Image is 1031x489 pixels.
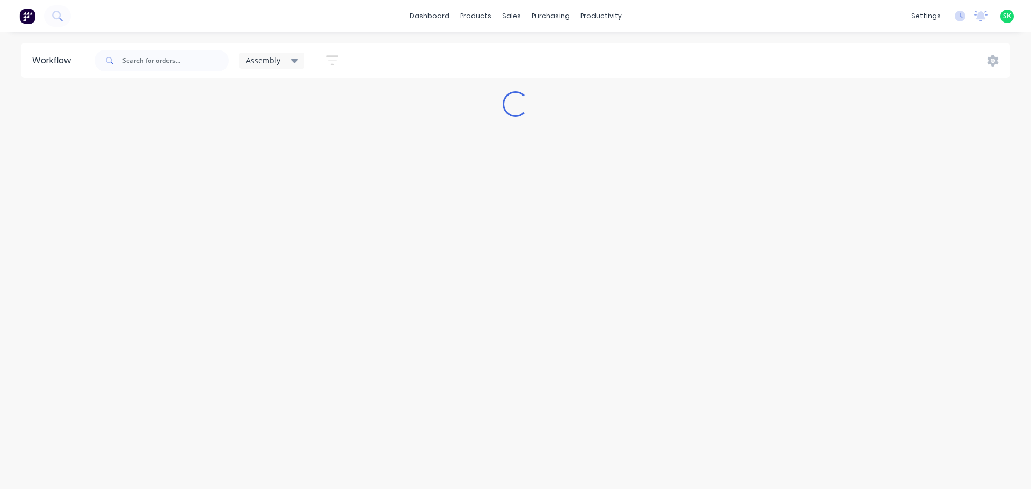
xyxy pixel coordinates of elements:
span: SK [1003,11,1011,21]
input: Search for orders... [122,50,229,71]
div: settings [906,8,946,24]
div: products [455,8,497,24]
div: Workflow [32,54,76,67]
img: Factory [19,8,35,24]
div: productivity [575,8,627,24]
a: dashboard [404,8,455,24]
span: Assembly [246,55,280,66]
div: sales [497,8,526,24]
div: purchasing [526,8,575,24]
